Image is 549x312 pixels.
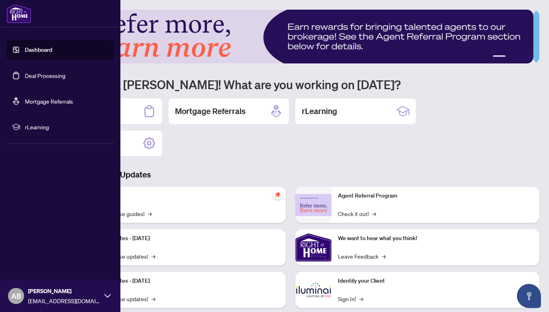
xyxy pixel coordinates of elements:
[295,229,331,265] img: We want to hear what you think!
[338,234,533,243] p: We want to hear what you think!
[11,290,21,302] span: AB
[42,77,539,92] h1: Welcome back [PERSON_NAME]! What are you working on [DATE]?
[359,294,363,303] span: →
[25,98,73,105] a: Mortgage Referrals
[522,55,525,59] button: 4
[28,296,100,305] span: [EMAIL_ADDRESS][DOMAIN_NAME]
[515,55,518,59] button: 3
[528,55,531,59] button: 5
[372,209,376,218] span: →
[6,4,31,23] img: logo
[84,234,279,243] p: Platform Updates - [DATE]
[295,272,331,308] img: Identify your Client
[493,55,506,59] button: 1
[295,194,331,216] img: Agent Referral Program
[42,169,539,180] h3: Brokerage & Industry Updates
[382,252,386,261] span: →
[302,106,337,117] h2: rLearning
[338,277,533,285] p: Identify your Client
[175,106,246,117] h2: Mortgage Referrals
[338,209,376,218] a: Check it out!→
[151,252,155,261] span: →
[148,209,152,218] span: →
[338,294,363,303] a: Sign In!→
[273,190,283,200] span: pushpin
[28,287,100,296] span: [PERSON_NAME]
[42,10,533,63] img: Slide 0
[517,284,541,308] button: Open asap
[25,122,108,131] span: rLearning
[338,192,533,200] p: Agent Referral Program
[25,72,65,79] a: Deal Processing
[338,252,386,261] a: Leave Feedback→
[84,192,279,200] p: Self-Help
[151,294,155,303] span: →
[509,55,512,59] button: 2
[25,46,52,53] a: Dashboard
[84,277,279,285] p: Platform Updates - [DATE]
